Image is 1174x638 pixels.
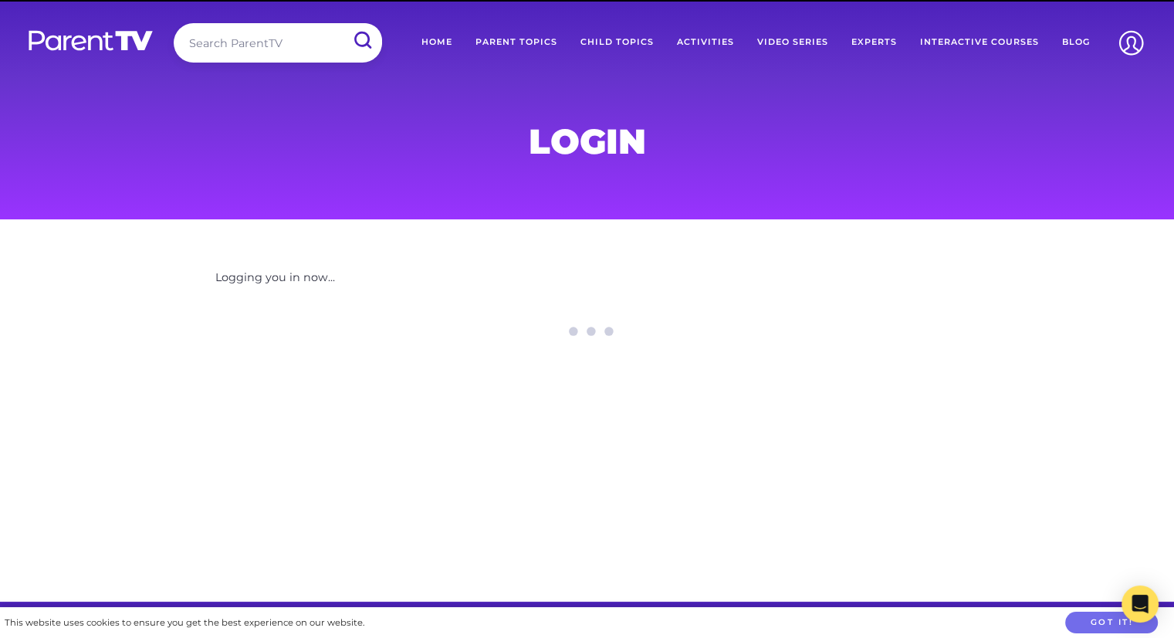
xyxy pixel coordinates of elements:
p: Logging you in now... [215,268,959,288]
div: Open Intercom Messenger [1122,585,1159,623]
a: Activities [665,23,746,62]
input: Submit [342,23,382,58]
input: Search ParentTV [174,23,382,63]
button: Got it! [1065,612,1158,634]
a: Home [410,23,464,62]
a: Child Topics [569,23,665,62]
a: Interactive Courses [908,23,1051,62]
a: Experts [840,23,908,62]
img: Account [1111,23,1151,63]
h1: Login [215,126,959,157]
div: This website uses cookies to ensure you get the best experience on our website. [5,615,364,631]
a: Video Series [746,23,840,62]
img: parenttv-logo-white.4c85aaf.svg [27,29,154,52]
a: Blog [1051,23,1101,62]
a: Parent Topics [464,23,569,62]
